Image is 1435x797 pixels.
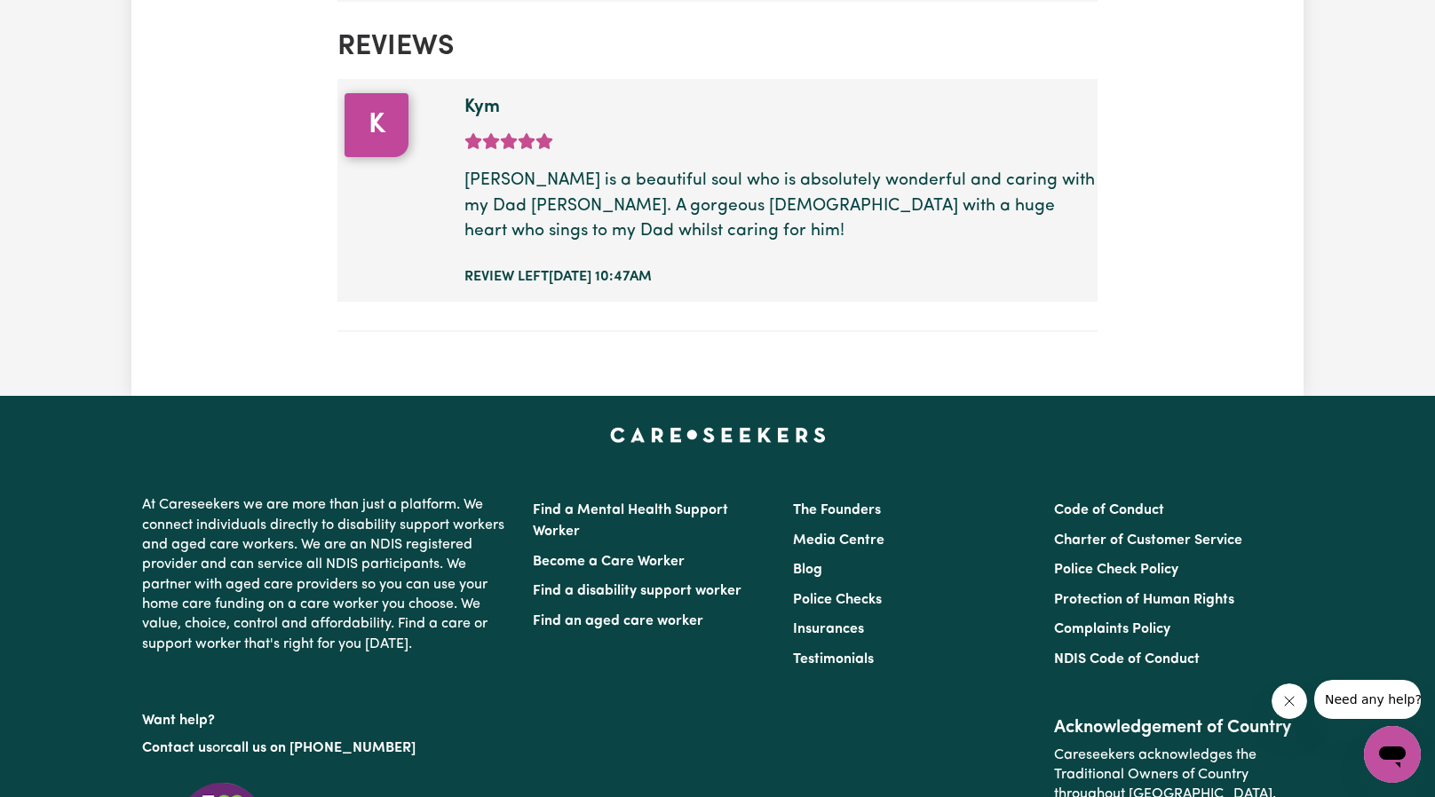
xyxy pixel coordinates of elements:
[1054,503,1164,517] a: Code of Conduct
[464,169,1098,245] p: [PERSON_NAME] is a beautiful soul who is absolutely wonderful and caring with my Dad [PERSON_NAME...
[793,563,822,577] a: Blog
[793,593,882,607] a: Police Checks
[793,652,874,667] a: Testimonials
[1054,622,1170,636] a: Complaints Policy
[533,584,741,598] a: Find a disability support worker
[533,503,728,539] a: Find a Mental Health Support Worker
[142,741,212,755] a: Contact us
[1054,593,1234,607] a: Protection of Human Rights
[464,128,553,154] div: add rating by typing an integer from 0 to 5 or pressing arrow keys
[1054,717,1293,738] h2: Acknowledgement of Country
[142,731,511,765] p: or
[793,622,864,636] a: Insurances
[1272,683,1307,719] iframe: Close message
[345,93,408,157] div: K
[464,266,1098,288] div: Review left [DATE] 10:47am
[533,555,685,569] a: Become a Care Worker
[1054,563,1178,577] a: Police Check Policy
[793,533,884,548] a: Media Centre
[337,30,1098,64] h2: Reviews
[464,98,500,116] span: Kym
[142,704,511,730] p: Want help?
[793,503,881,517] a: The Founders
[1054,652,1200,667] a: NDIS Code of Conduct
[1314,680,1421,719] iframe: Message from company
[1054,533,1242,548] a: Charter of Customer Service
[226,741,416,755] a: call us on [PHONE_NUMBER]
[142,488,511,661] p: At Careseekers we are more than just a platform. We connect individuals directly to disability su...
[533,614,703,628] a: Find an aged care worker
[11,12,107,27] span: Need any help?
[610,428,826,442] a: Careseekers home page
[1364,726,1421,783] iframe: Button to launch messaging window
